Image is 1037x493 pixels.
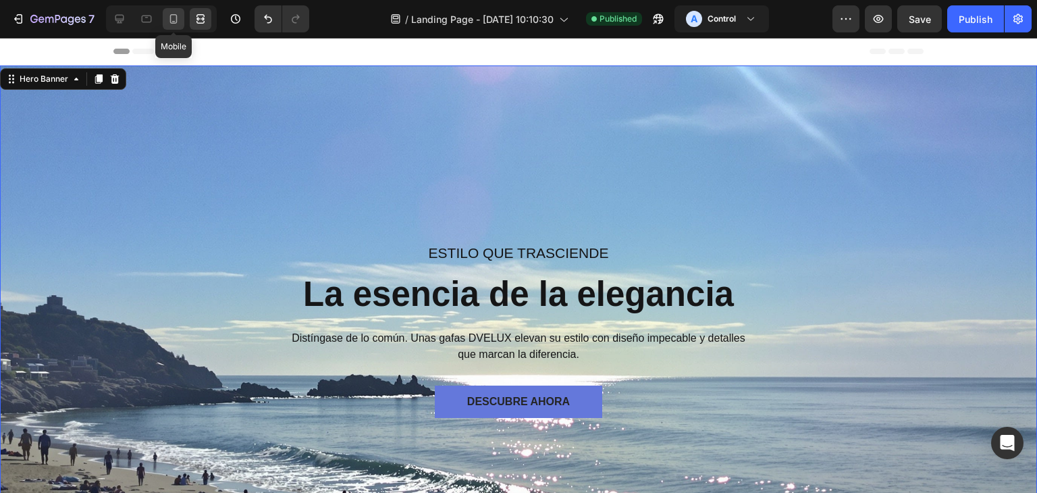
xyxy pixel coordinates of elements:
div: Open Intercom Messenger [991,427,1023,459]
p: Estilo que Trasciende [284,205,753,226]
div: Undo/Redo [255,5,309,32]
h3: Control [708,12,736,26]
div: Publish [959,12,992,26]
button: Save [897,5,942,32]
p: DESCUBRE AHORA [467,356,570,372]
p: Distíngase de lo común. Unas gafas DVELUX elevan su estilo con diseño impecable y detalles que ma... [284,292,753,325]
div: Hero Banner [17,35,71,47]
p: A [691,12,697,26]
button: 7 [5,5,101,32]
h2: La esencia de la elegancia [282,233,755,280]
button: Publish [947,5,1004,32]
span: Published [600,13,637,25]
button: <p>DESCUBRE AHORA</p> [435,348,602,380]
span: Landing Page - [DATE] 10:10:30 [411,12,554,26]
div: Rich Text Editor. Editing area: main [282,291,755,326]
p: 7 [88,11,95,27]
span: / [405,12,408,26]
button: AControl [674,5,769,32]
span: Save [909,14,931,25]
